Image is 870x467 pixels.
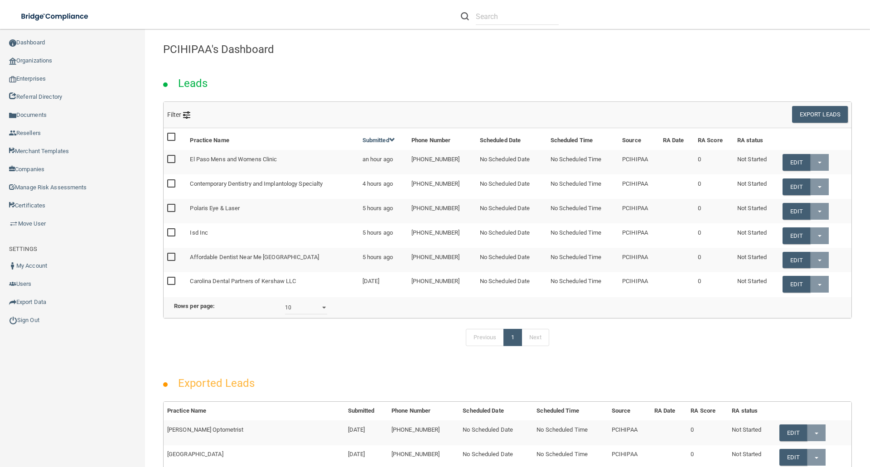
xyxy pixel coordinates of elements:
[547,174,619,199] td: No Scheduled Time
[169,71,217,96] h2: Leads
[186,150,358,174] td: El Paso Mens and Womens Clinic
[183,111,190,119] img: icon-filter@2x.21656d0b.png
[694,174,734,199] td: 0
[9,112,16,119] img: icon-documents.8dae5593.png
[503,329,522,346] a: 1
[9,244,37,255] label: SETTINGS
[779,449,807,466] a: Edit
[734,248,779,272] td: Not Started
[547,150,619,174] td: No Scheduled Time
[408,199,476,223] td: [PHONE_NUMBER]
[687,402,728,420] th: RA Score
[359,174,408,199] td: 4 hours ago
[694,223,734,248] td: 0
[186,174,358,199] td: Contemporary Dentistry and Implantology Specialty
[408,272,476,296] td: [PHONE_NUMBER]
[619,223,659,248] td: PCIHIPAA
[734,128,779,150] th: RA status
[687,420,728,445] td: 0
[186,248,358,272] td: Affordable Dentist Near Me [GEOGRAPHIC_DATA]
[344,420,388,445] td: [DATE]
[694,248,734,272] td: 0
[167,111,190,118] span: Filter
[9,76,16,82] img: enterprise.0d942306.png
[9,298,16,306] img: icon-export.b9366987.png
[734,174,779,199] td: Not Started
[388,402,459,420] th: Phone Number
[533,402,608,420] th: Scheduled Time
[734,150,779,174] td: Not Started
[783,276,810,293] a: Edit
[694,128,734,150] th: RA Score
[547,223,619,248] td: No Scheduled Time
[408,150,476,174] td: [PHONE_NUMBER]
[547,128,619,150] th: Scheduled Time
[466,329,504,346] a: Previous
[783,178,810,195] a: Edit
[9,58,16,65] img: organization-icon.f8decf85.png
[783,154,810,171] a: Edit
[476,223,547,248] td: No Scheduled Date
[476,199,547,223] td: No Scheduled Date
[164,420,344,445] td: [PERSON_NAME] Optometrist
[476,8,559,25] input: Search
[9,219,18,228] img: briefcase.64adab9b.png
[694,150,734,174] td: 0
[359,199,408,223] td: 5 hours ago
[186,223,358,248] td: Isd Inc
[9,280,16,288] img: icon-users.e205127d.png
[476,150,547,174] td: No Scheduled Date
[651,402,687,420] th: RA Date
[461,12,469,20] img: ic-search.3b580494.png
[533,420,608,445] td: No Scheduled Time
[14,7,97,26] img: bridge_compliance_login_screen.278c3ca4.svg
[9,316,17,324] img: ic_power_dark.7ecde6b1.png
[9,39,16,47] img: ic_dashboard_dark.d01f4a41.png
[9,130,16,137] img: ic_reseller.de258add.png
[408,128,476,150] th: Phone Number
[186,128,358,150] th: Practice Name
[163,43,852,55] h4: PCIHIPAA's Dashboard
[359,223,408,248] td: 5 hours ago
[728,402,775,420] th: RA status
[619,272,659,296] td: PCIHIPAA
[619,128,659,150] th: Source
[359,272,408,296] td: [DATE]
[734,272,779,296] td: Not Started
[783,227,810,244] a: Edit
[476,248,547,272] td: No Scheduled Date
[388,420,459,445] td: [PHONE_NUMBER]
[362,137,395,144] a: Submitted
[547,248,619,272] td: No Scheduled Time
[694,199,734,223] td: 0
[459,420,533,445] td: No Scheduled Date
[459,402,533,420] th: Scheduled Date
[734,199,779,223] td: Not Started
[734,223,779,248] td: Not Started
[547,272,619,296] td: No Scheduled Time
[359,248,408,272] td: 5 hours ago
[547,199,619,223] td: No Scheduled Time
[783,252,810,269] a: Edit
[619,248,659,272] td: PCIHIPAA
[619,174,659,199] td: PCIHIPAA
[619,199,659,223] td: PCIHIPAA
[792,106,848,123] button: Export Leads
[713,403,859,439] iframe: Drift Widget Chat Controller
[476,174,547,199] td: No Scheduled Date
[522,329,549,346] a: Next
[359,150,408,174] td: an hour ago
[186,199,358,223] td: Polaris Eye & Laser
[694,272,734,296] td: 0
[619,150,659,174] td: PCIHIPAA
[174,303,215,309] b: Rows per page:
[408,248,476,272] td: [PHONE_NUMBER]
[408,223,476,248] td: [PHONE_NUMBER]
[608,402,651,420] th: Source
[476,272,547,296] td: No Scheduled Date
[783,203,810,220] a: Edit
[164,402,344,420] th: Practice Name
[186,272,358,296] td: Carolina Dental Partners of Kershaw LLC
[9,262,16,270] img: ic_user_dark.df1a06c3.png
[659,128,694,150] th: RA Date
